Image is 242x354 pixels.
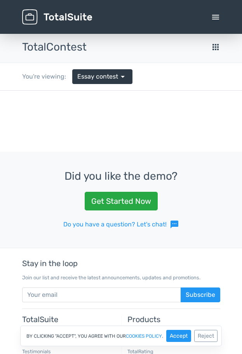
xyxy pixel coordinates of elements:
[77,72,118,81] span: Essay contest
[211,12,220,22] div: menu
[166,330,191,342] button: Accept
[194,330,218,342] button: Reject
[22,41,87,53] h3: TotalContest
[126,334,162,338] a: cookies policy
[22,9,92,25] img: TotalSuite for WordPress
[181,287,220,302] button: Subscribe
[170,220,179,229] span: sms
[22,287,181,302] input: Your email
[72,69,132,84] a: Essay contest arrow_drop_down
[22,315,115,324] h5: TotalSuite
[127,315,220,324] h5: Products
[22,259,220,268] h5: Stay in the loop
[63,220,179,229] a: Do you have a question? Let's chat!sms
[22,72,72,81] div: You're viewing:
[20,326,222,346] div: By clicking "Accept", you agree with our .
[118,72,127,81] span: arrow_drop_down
[22,274,220,281] p: Join our list and receive the latest announcements, updates and promotions.
[19,170,223,182] h3: Did you like the demo?
[85,192,158,210] a: Get Started Now
[211,42,220,52] div: apps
